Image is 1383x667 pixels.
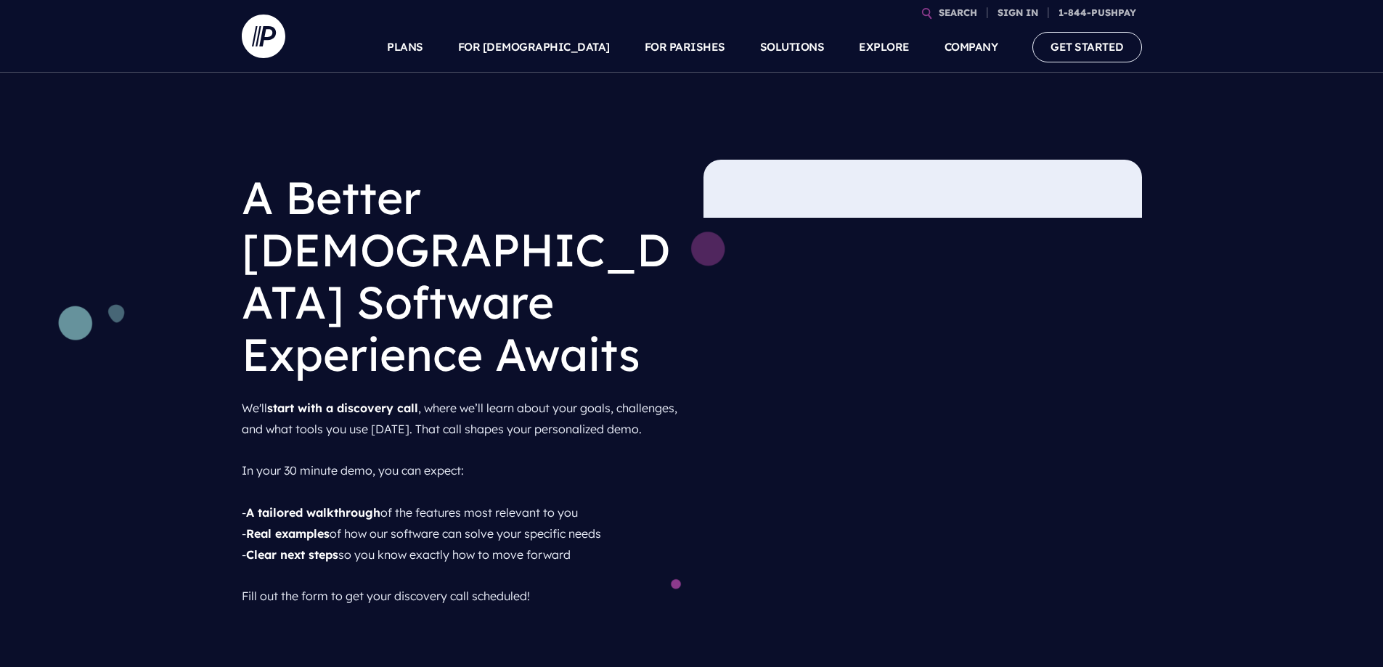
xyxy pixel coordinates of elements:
[458,22,610,73] a: FOR [DEMOGRAPHIC_DATA]
[246,547,338,562] strong: Clear next steps
[859,22,910,73] a: EXPLORE
[242,392,680,613] p: We'll , where we’ll learn about your goals, challenges, and what tools you use [DATE]. That call ...
[242,160,680,392] h1: A Better [DEMOGRAPHIC_DATA] Software Experience Awaits
[267,401,418,415] strong: start with a discovery call
[945,22,998,73] a: COMPANY
[246,505,380,520] strong: A tailored walkthrough
[387,22,423,73] a: PLANS
[645,22,725,73] a: FOR PARISHES
[246,526,330,541] strong: Real examples
[760,22,825,73] a: SOLUTIONS
[1032,32,1142,62] a: GET STARTED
